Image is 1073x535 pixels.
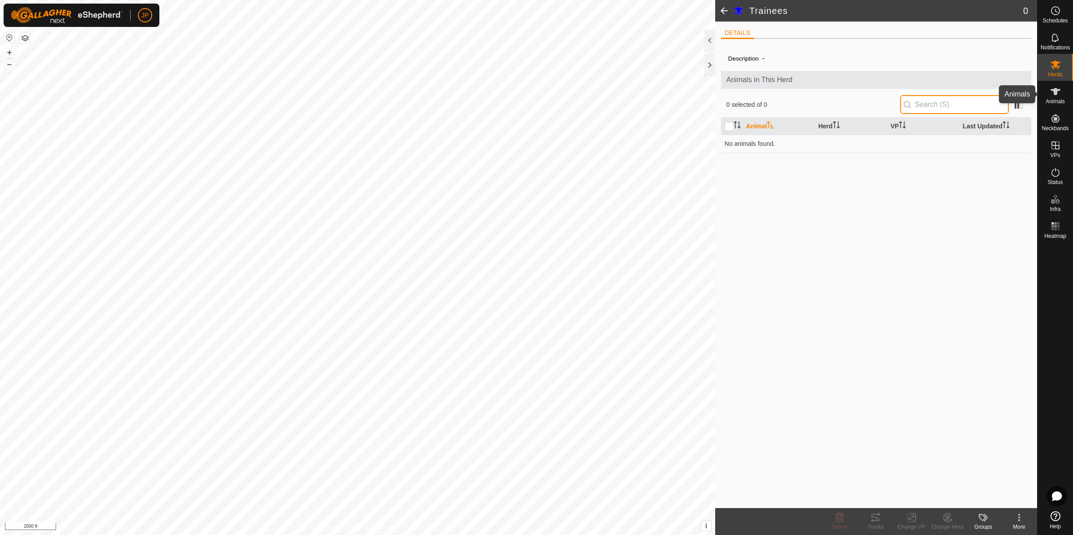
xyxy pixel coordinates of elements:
button: + [4,47,15,58]
span: Animals in This Herd [726,75,1026,85]
p-sorticon: Activate to sort [1003,123,1010,130]
p-sorticon: Activate to sort [734,123,741,130]
span: 0 [1023,4,1028,18]
p-sorticon: Activate to sort [899,123,906,130]
div: More [1001,523,1037,531]
span: i [705,522,707,530]
div: Tracks [858,523,893,531]
span: Heatmap [1044,233,1066,239]
span: Notifications [1041,45,1070,50]
button: i [701,521,711,531]
span: Animals [1046,99,1065,104]
span: Schedules [1042,18,1068,23]
label: Description [728,55,759,62]
span: Neckbands [1042,126,1069,131]
a: Help [1038,508,1073,533]
div: Change Herd [929,523,965,531]
span: VPs [1050,153,1060,158]
li: DETAILS [721,28,754,39]
a: Contact Us [366,523,393,531]
span: Status [1047,180,1063,185]
span: Delete [832,524,848,530]
img: Gallagher Logo [11,7,123,23]
span: Infra [1050,206,1060,212]
p-sorticon: Activate to sort [767,123,774,130]
th: Herd [815,118,887,135]
span: Help [1050,524,1061,529]
p-sorticon: Activate to sort [833,123,840,130]
div: Groups [965,523,1001,531]
span: Herds [1048,72,1062,77]
th: Last Updated [959,118,1031,135]
th: VP [887,118,959,135]
button: Map Layers [20,33,31,44]
h2: Trainees [749,5,1023,16]
a: Privacy Policy [322,523,356,531]
span: - [759,51,768,66]
input: Search (S) [900,95,1009,114]
button: – [4,59,15,70]
td: No animals found. [721,135,1031,153]
th: Animal [743,118,815,135]
span: 0 selected of 0 [726,100,900,110]
span: JP [141,11,149,20]
div: Change VP [893,523,929,531]
button: Reset Map [4,32,15,43]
